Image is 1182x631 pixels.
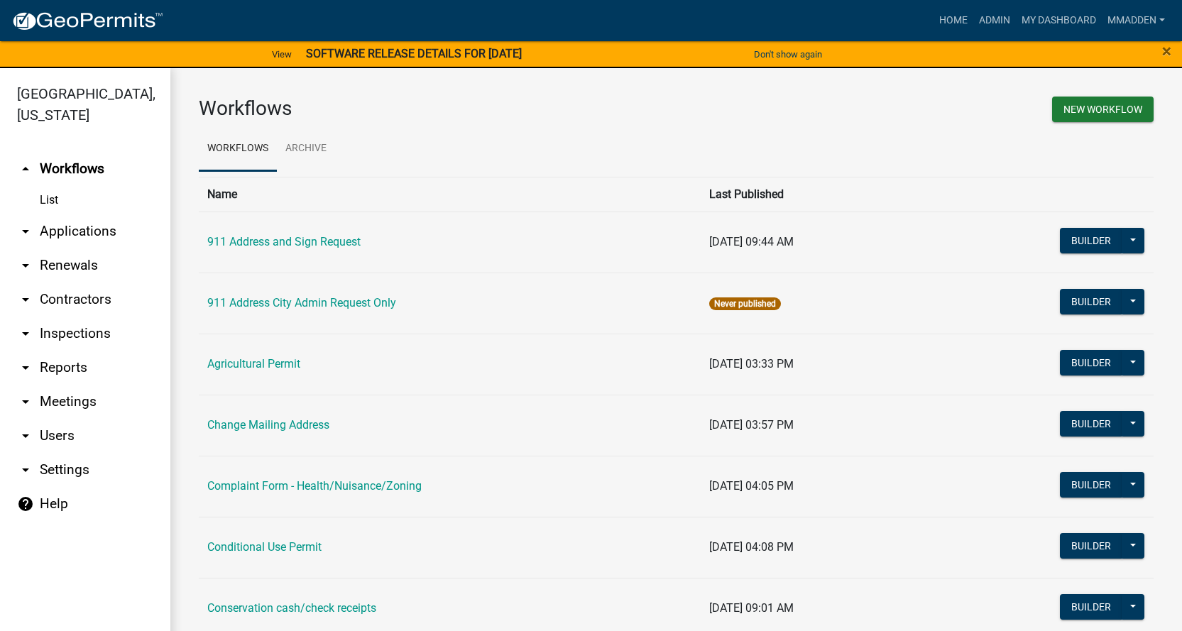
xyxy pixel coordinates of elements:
i: arrow_drop_down [17,359,34,376]
i: arrow_drop_down [17,427,34,444]
button: Builder [1060,289,1122,314]
i: arrow_drop_down [17,257,34,274]
i: arrow_drop_up [17,160,34,177]
span: [DATE] 04:08 PM [709,540,794,554]
button: Builder [1060,594,1122,620]
button: Builder [1060,350,1122,375]
a: Admin [973,7,1016,34]
th: Name [199,177,701,212]
i: arrow_drop_down [17,393,34,410]
a: My Dashboard [1016,7,1102,34]
span: [DATE] 04:05 PM [709,479,794,493]
a: Agricultural Permit [207,357,300,371]
strong: SOFTWARE RELEASE DETAILS FOR [DATE] [306,47,522,60]
span: [DATE] 09:01 AM [709,601,794,615]
i: arrow_drop_down [17,325,34,342]
i: help [17,495,34,512]
a: Change Mailing Address [207,418,329,432]
a: Conservation cash/check receipts [207,601,376,615]
a: Complaint Form - Health/Nuisance/Zoning [207,479,422,493]
button: Close [1162,43,1171,60]
button: Builder [1060,228,1122,253]
i: arrow_drop_down [17,223,34,240]
span: [DATE] 03:33 PM [709,357,794,371]
i: arrow_drop_down [17,461,34,478]
a: Archive [277,126,335,172]
span: [DATE] 09:44 AM [709,235,794,248]
a: 911 Address City Admin Request Only [207,296,396,309]
button: Don't show again [748,43,828,66]
span: Never published [709,297,781,310]
a: View [266,43,297,66]
button: Builder [1060,533,1122,559]
a: Home [934,7,973,34]
a: Workflows [199,126,277,172]
th: Last Published [701,177,978,212]
a: 911 Address and Sign Request [207,235,361,248]
i: arrow_drop_down [17,291,34,308]
span: [DATE] 03:57 PM [709,418,794,432]
button: Builder [1060,411,1122,437]
button: Builder [1060,472,1122,498]
span: × [1162,41,1171,61]
a: Conditional Use Permit [207,540,322,554]
a: mmadden [1102,7,1171,34]
h3: Workflows [199,97,666,121]
button: New Workflow [1052,97,1154,122]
